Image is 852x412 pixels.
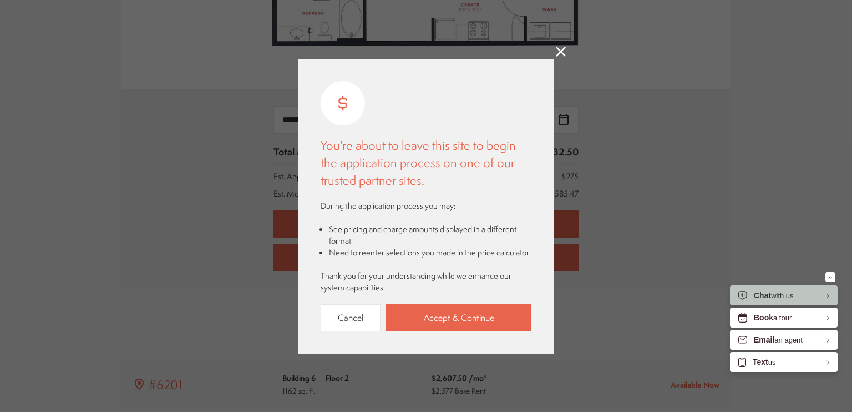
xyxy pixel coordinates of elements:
li: Need to reenter selections you made in the price calculator [329,247,531,258]
a: Cancel [321,304,381,331]
a: Accept & Continue [386,304,531,331]
p: You're about to leave this site to begin the application process on one of our trusted partner si... [321,137,531,189]
div: During the application process you may: Thank you for your understanding while we enhance our sys... [321,200,531,293]
li: See pricing and charge amounts displayed in a different format [329,223,531,247]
